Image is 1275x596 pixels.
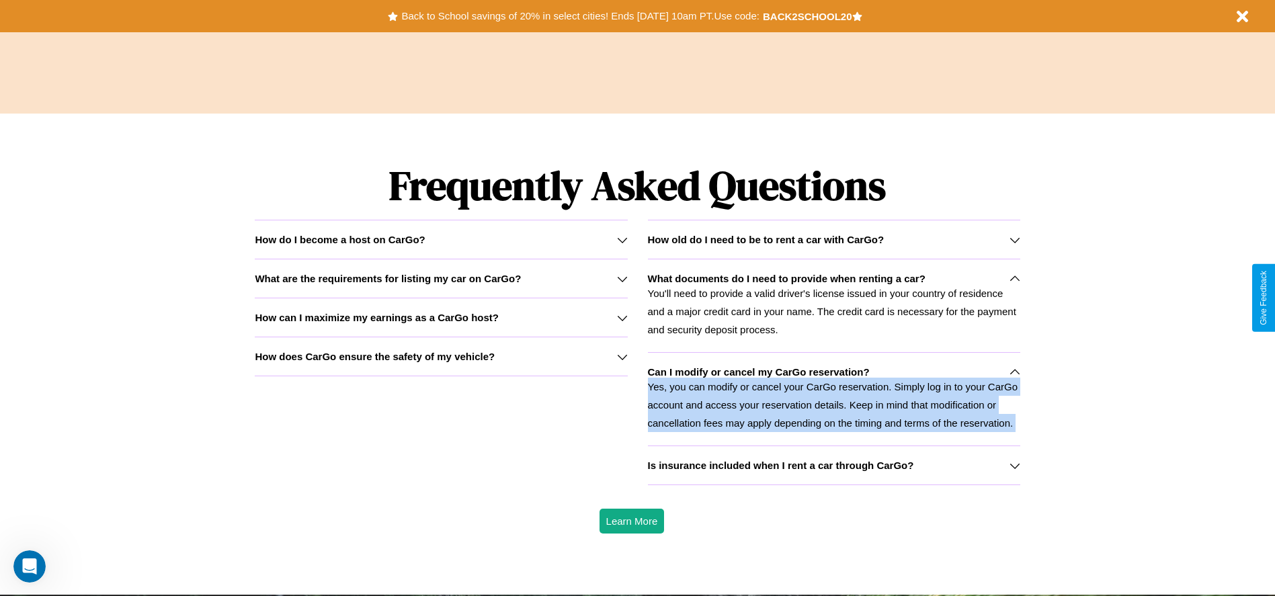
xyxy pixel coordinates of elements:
iframe: Intercom live chat [13,550,46,583]
h1: Frequently Asked Questions [255,151,1020,220]
b: BACK2SCHOOL20 [763,11,852,22]
h3: How old do I need to be to rent a car with CarGo? [648,234,885,245]
h3: How do I become a host on CarGo? [255,234,425,245]
p: Yes, you can modify or cancel your CarGo reservation. Simply log in to your CarGo account and acc... [648,378,1020,432]
button: Back to School savings of 20% in select cities! Ends [DATE] 10am PT.Use code: [398,7,762,26]
button: Learn More [600,509,665,534]
p: You'll need to provide a valid driver's license issued in your country of residence and a major c... [648,284,1020,339]
h3: How does CarGo ensure the safety of my vehicle? [255,351,495,362]
h3: Can I modify or cancel my CarGo reservation? [648,366,870,378]
h3: Is insurance included when I rent a car through CarGo? [648,460,914,471]
h3: What documents do I need to provide when renting a car? [648,273,926,284]
div: Give Feedback [1259,271,1268,325]
h3: What are the requirements for listing my car on CarGo? [255,273,521,284]
h3: How can I maximize my earnings as a CarGo host? [255,312,499,323]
